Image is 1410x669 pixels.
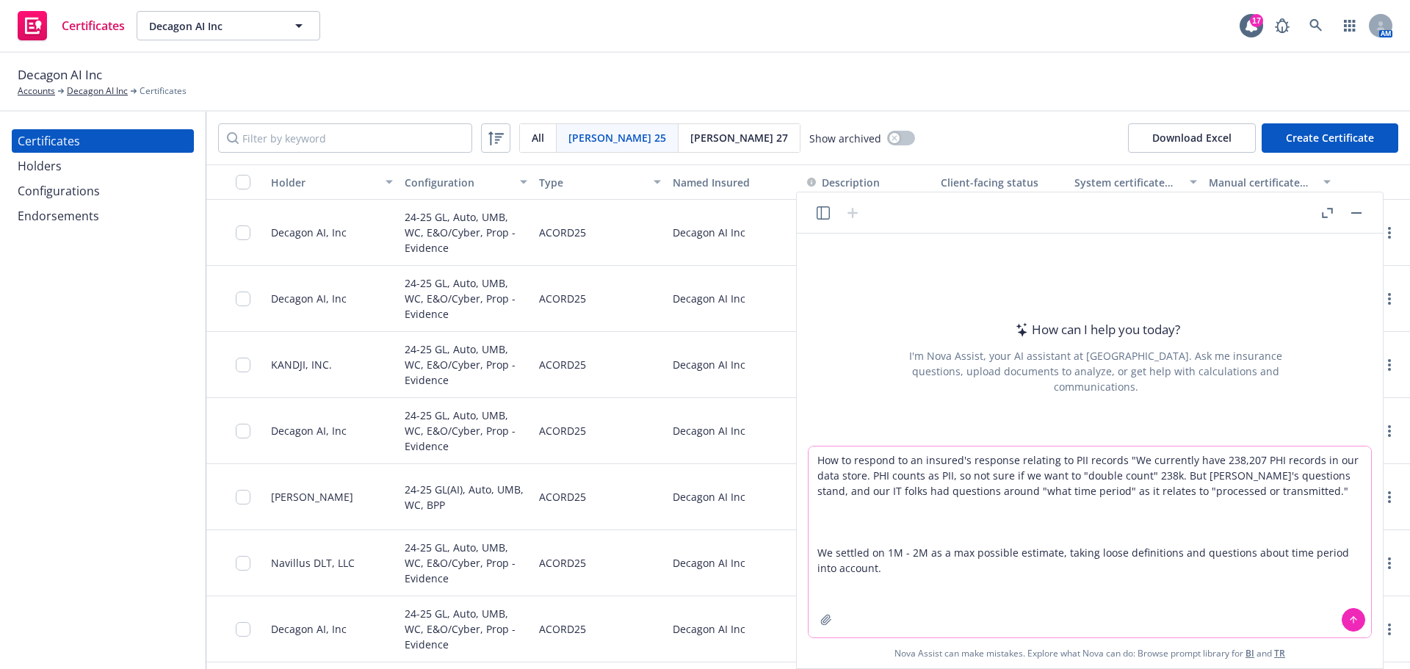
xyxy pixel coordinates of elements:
[271,423,347,438] div: Decagon AI, Inc
[935,164,1069,200] button: Client-facing status
[539,539,586,587] div: ACORD25
[807,175,880,190] button: Description
[405,275,527,322] div: 24-25 GL, Auto, UMB, WC, E&O/Cyber, Prop - Evidence
[667,530,800,596] div: Decagon AI Inc
[271,175,377,190] div: Holder
[236,490,250,505] input: Toggle Row Selected
[1274,647,1285,659] a: TR
[405,209,527,256] div: 24-25 GL, Auto, UMB, WC, E&O/Cyber, Prop - Evidence
[405,605,527,653] div: 24-25 GL, Auto, UMB, WC, E&O/Cyber, Prop - Evidence
[690,130,788,145] span: [PERSON_NAME] 27
[1381,356,1398,374] a: more
[1069,164,1202,200] button: System certificate last generated
[137,11,320,40] button: Decagon AI Inc
[236,175,250,189] input: Select all
[12,204,194,228] a: Endorsements
[271,555,355,571] div: Navillus DLT, LLC
[667,200,800,266] div: Decagon AI Inc
[533,164,667,200] button: Type
[667,266,800,332] div: Decagon AI Inc
[941,175,1063,190] div: Client-facing status
[18,129,80,153] div: Certificates
[236,424,250,438] input: Toggle Row Selected
[236,225,250,240] input: Toggle Row Selected
[1203,164,1337,200] button: Manual certificate last generated
[271,621,347,637] div: Decagon AI, Inc
[1011,320,1180,339] div: How can I help you today?
[236,358,250,372] input: Toggle Row Selected
[405,341,527,388] div: 24-25 GL, Auto, UMB, WC, E&O/Cyber, Prop - Evidence
[405,175,510,190] div: Configuration
[539,209,586,256] div: ACORD25
[539,275,586,322] div: ACORD25
[62,20,125,32] span: Certificates
[12,154,194,178] a: Holders
[1381,224,1398,242] a: more
[18,179,100,203] div: Configurations
[667,596,800,662] div: Decagon AI Inc
[236,556,250,571] input: Toggle Row Selected
[809,131,881,146] span: Show archived
[12,5,131,46] a: Certificates
[18,65,102,84] span: Decagon AI Inc
[1381,621,1398,638] a: more
[539,407,586,455] div: ACORD25
[265,164,399,200] button: Holder
[405,407,527,455] div: 24-25 GL, Auto, UMB, WC, E&O/Cyber, Prop - Evidence
[539,175,645,190] div: Type
[405,473,527,521] div: 24-25 GL(AI), Auto, UMB, WC, BPP
[18,84,55,98] a: Accounts
[1262,123,1398,153] button: Create Certificate
[1381,488,1398,506] a: more
[271,489,353,505] div: [PERSON_NAME]
[1301,11,1331,40] a: Search
[539,473,586,521] div: ACORD25
[1074,175,1180,190] div: System certificate last generated
[667,398,800,464] div: Decagon AI Inc
[271,291,347,306] div: Decagon AI, Inc
[1250,14,1263,27] div: 17
[889,348,1302,394] div: I'm Nova Assist, your AI assistant at [GEOGRAPHIC_DATA]. Ask me insurance questions, upload docum...
[1381,290,1398,308] a: more
[18,204,99,228] div: Endorsements
[149,18,276,34] span: Decagon AI Inc
[236,622,250,637] input: Toggle Row Selected
[1335,11,1364,40] a: Switch app
[667,164,800,200] button: Named Insured
[218,123,472,153] input: Filter by keyword
[673,175,795,190] div: Named Insured
[1381,422,1398,440] a: more
[271,357,332,372] div: KANDJI, INC.
[405,539,527,587] div: 24-25 GL, Auto, UMB, WC, E&O/Cyber, Prop - Evidence
[667,332,800,398] div: Decagon AI Inc
[809,446,1371,637] textarea: How to respond to an insured's response relating to PII records "We currently have 238,207 PHI re...
[1381,554,1398,572] a: more
[140,84,187,98] span: Certificates
[236,292,250,306] input: Toggle Row Selected
[1245,647,1254,659] a: BI
[67,84,128,98] a: Decagon AI Inc
[1209,175,1315,190] div: Manual certificate last generated
[667,464,800,530] div: Decagon AI Inc
[271,225,347,240] div: Decagon AI, Inc
[12,179,194,203] a: Configurations
[568,130,666,145] span: [PERSON_NAME] 25
[12,129,194,153] a: Certificates
[532,130,544,145] span: All
[18,154,62,178] div: Holders
[539,341,586,388] div: ACORD25
[1128,123,1256,153] button: Download Excel
[894,638,1285,668] span: Nova Assist can make mistakes. Explore what Nova can do: Browse prompt library for and
[539,605,586,653] div: ACORD25
[1268,11,1297,40] a: Report a Bug
[399,164,532,200] button: Configuration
